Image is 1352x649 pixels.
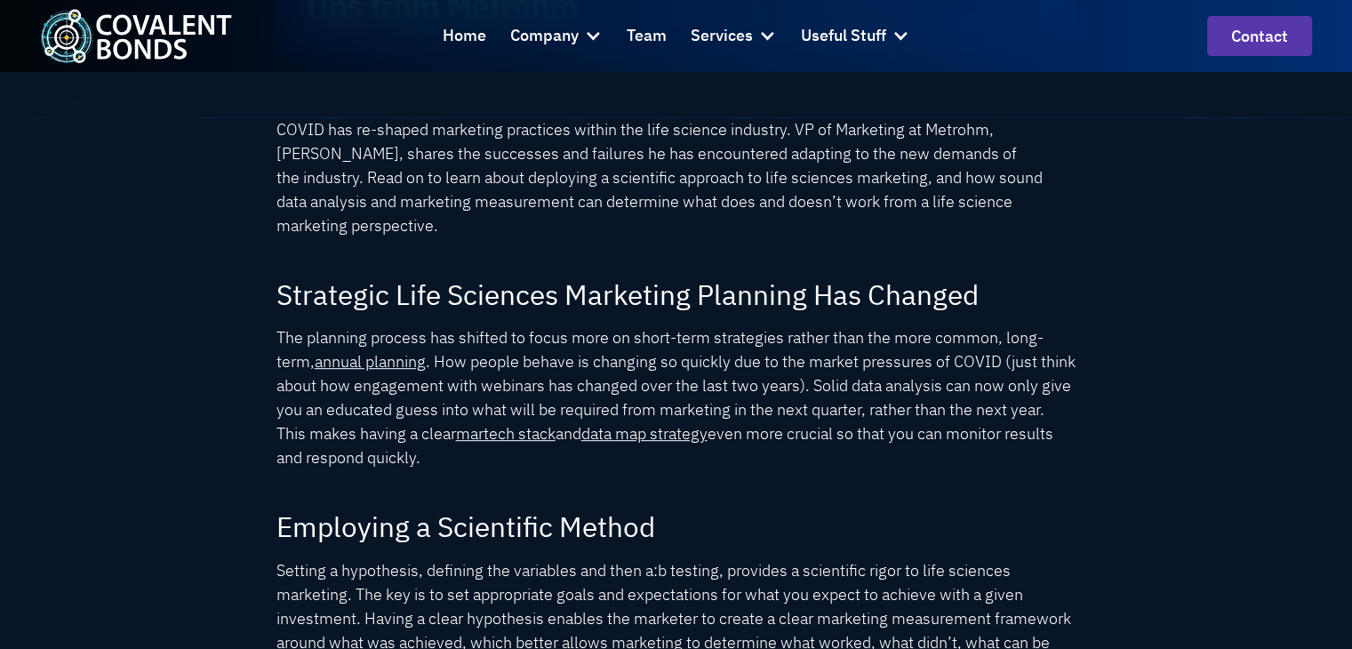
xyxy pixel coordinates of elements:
iframe: Chat Widget [1033,444,1352,649]
a: martech stack [456,423,556,444]
h3: Employing a Scientific Method [276,509,1076,546]
a: Team [627,12,667,60]
p: COVID has re-shaped marketing practices within the life science industry. VP of Marketing at Metr... [276,117,1076,237]
div: Useful Stuff [801,23,886,49]
a: annual planning [315,351,426,372]
div: Team [627,23,667,49]
div: Services [691,23,753,49]
p: The planning process has shifted to focus more on short-term strategies rather than the more comm... [276,325,1076,469]
div: Useful Stuff [801,12,910,60]
div: Services [691,12,777,60]
img: Covalent Bonds White / Teal Logo [40,9,232,63]
div: Company [510,12,603,60]
a: Home [443,12,486,60]
h3: Strategic Life Sciences Marketing Planning Has Changed [276,277,1076,314]
a: home [40,9,232,63]
a: contact [1207,16,1312,56]
a: data map strategy [581,423,708,444]
div: Home [443,23,486,49]
div: Company [510,23,579,49]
